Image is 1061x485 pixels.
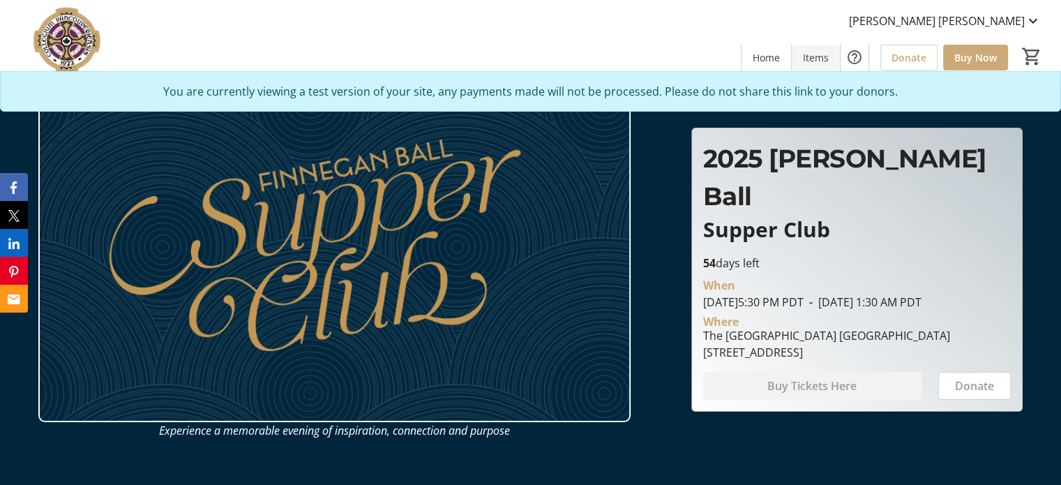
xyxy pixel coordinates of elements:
[703,215,830,244] span: Supper Club
[804,294,921,310] span: [DATE] 1:30 AM PDT
[891,50,926,65] span: Donate
[943,45,1008,70] a: Buy Now
[703,255,716,271] span: 54
[849,13,1025,29] span: [PERSON_NAME] [PERSON_NAME]
[159,423,510,438] em: Experience a memorable evening of inspiration, connection and purpose
[703,316,739,327] div: Where
[703,294,804,310] span: [DATE] 5:30 PM PDT
[1019,44,1044,69] button: Cart
[792,45,840,70] a: Items
[703,344,950,361] div: [STREET_ADDRESS]
[8,6,133,75] img: Vancouver College Parent Association's Logo
[954,50,997,65] span: Buy Now
[803,50,829,65] span: Items
[703,255,1011,271] p: days left
[38,89,631,422] img: Campaign CTA Media Photo
[841,43,868,71] button: Help
[703,277,735,294] div: When
[804,294,818,310] span: -
[703,140,1011,215] p: 2025 [PERSON_NAME] Ball
[838,10,1053,32] button: [PERSON_NAME] [PERSON_NAME]
[753,50,780,65] span: Home
[703,327,950,344] div: The [GEOGRAPHIC_DATA] [GEOGRAPHIC_DATA]
[880,45,938,70] a: Donate
[742,45,791,70] a: Home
